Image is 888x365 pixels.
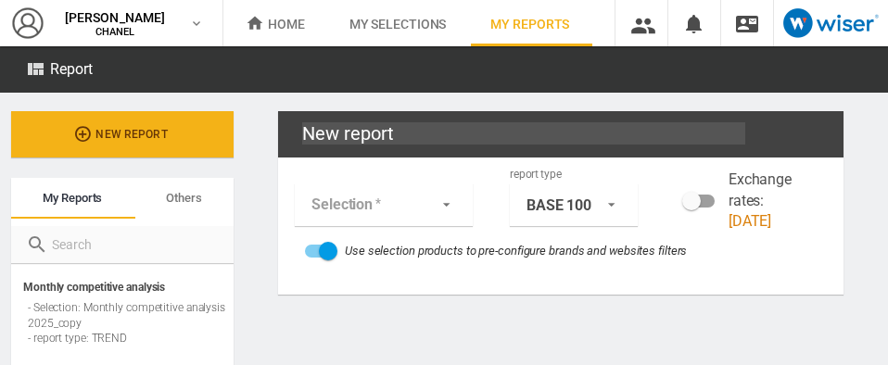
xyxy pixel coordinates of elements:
[295,183,473,226] md-select: Selection
[11,6,44,40] img: profile2-48x48.png
[19,275,170,298] span: Monthly competitive analysis
[46,52,97,87] h2: Report
[345,238,687,264] div: Use selection products to pre-configure brands and websites filters
[304,237,687,265] md-switch: pre-configure filters
[28,300,226,332] div: - Selection: Monthly competitive analysis 2025_copy
[682,187,719,215] md-switch: Switch exchange rate type
[729,170,829,232] span: Exchange rates:
[11,111,234,157] button: New report
[349,17,447,31] span: My selections
[510,183,638,226] md-select: report type: BASE 100
[774,8,888,38] a: Open Wiser website
[783,8,879,38] img: logo_wiser_103x32.png
[11,271,234,354] div: Monthly competitive analysis - Selection: Monthly competitive analysis 2025_copy - report type: T...
[729,211,803,232] span: [DATE]
[59,27,171,38] span: CHANEL
[59,8,171,27] span: [PERSON_NAME]
[526,196,591,214] div: BASE 100
[43,191,102,205] span: My reports
[246,17,305,31] span: Home
[28,331,226,346] div: - report type: TREND
[490,17,569,31] span: My reports
[48,232,219,258] input: Search
[721,10,773,36] div: Contact us
[166,191,201,205] span: Others
[63,128,181,141] span: New report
